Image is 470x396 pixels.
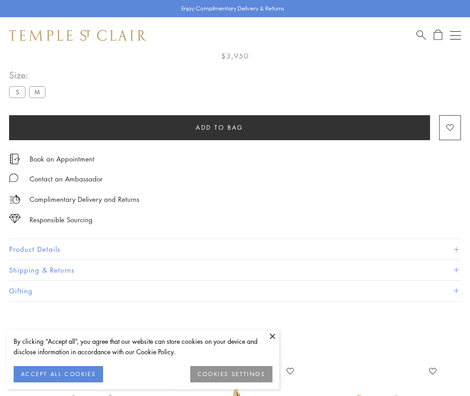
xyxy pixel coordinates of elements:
span: Size: [9,68,49,83]
button: Open navigation [450,30,461,41]
div: Contact an Ambassador [30,173,103,185]
div: Responsible Sourcing [30,214,93,225]
span: $3,950 [221,50,249,62]
button: Gifting [9,281,461,301]
button: Add to bag [9,115,430,140]
img: icon_sourcing.svg [9,214,20,223]
img: icon_appointment.svg [9,154,20,164]
img: MessageIcon-01_2.svg [9,173,18,182]
a: Book an Appointment [30,154,94,164]
button: ACCEPT ALL COOKIES [14,366,103,382]
button: Product Details [9,239,461,259]
label: S [9,86,25,98]
button: COOKIES SETTINGS [190,366,272,382]
div: By clicking “Accept all”, you agree that our website can store cookies on your device and disclos... [14,336,272,357]
a: Search [416,29,426,41]
label: M [29,86,45,98]
a: Open Shopping Bag [434,29,442,41]
p: Complimentary Delivery and Returns [30,194,139,205]
span: Add to bag [196,122,243,132]
img: Temple St. Clair [9,30,146,41]
p: Enjoy Complimentary Delivery & Returns [181,4,284,13]
img: icon_delivery.svg [9,194,20,205]
button: Shipping & Returns [9,260,461,280]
